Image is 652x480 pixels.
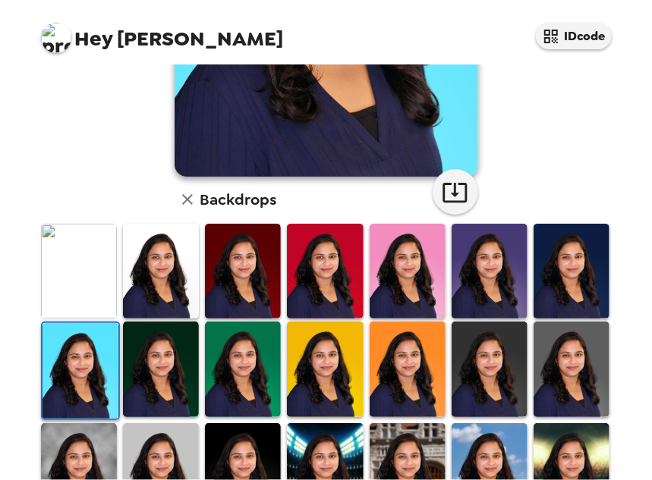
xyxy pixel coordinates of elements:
[41,15,284,49] span: [PERSON_NAME]
[41,224,117,318] img: Original
[41,23,71,53] img: profile pic
[75,25,113,52] span: Hey
[200,187,277,212] h6: Backdrops
[536,23,612,49] button: IDcode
